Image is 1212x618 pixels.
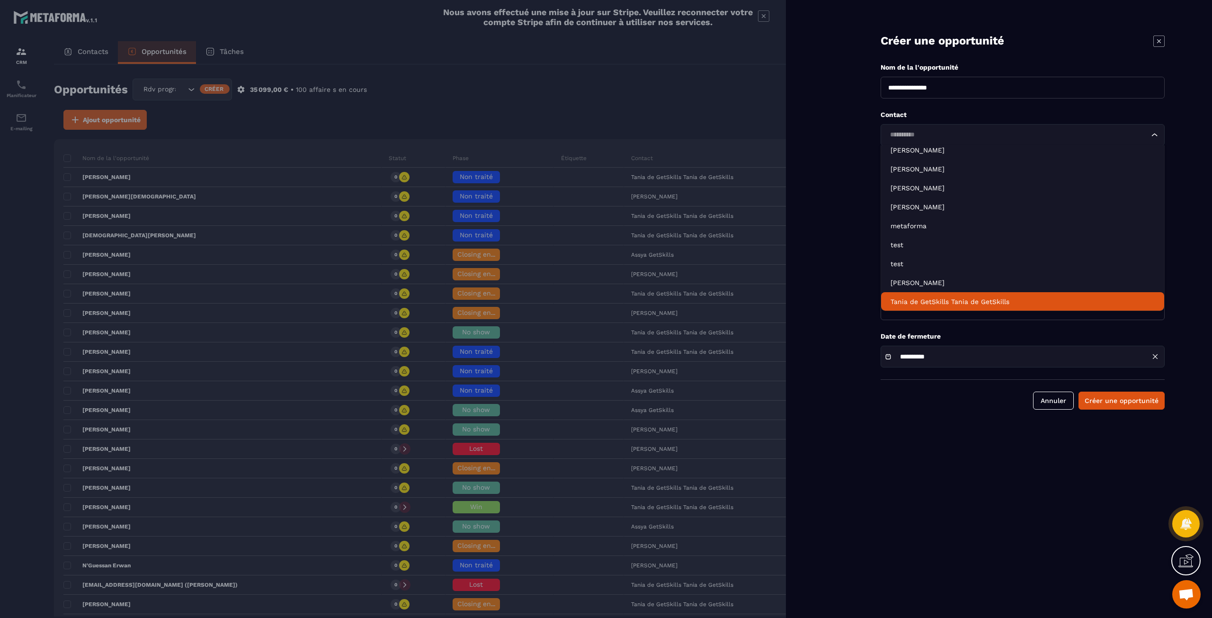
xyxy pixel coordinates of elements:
[881,110,1165,119] p: Contact
[891,183,1155,193] p: Anne Cros
[891,259,1155,269] p: test
[881,63,1165,72] p: Nom de la l'opportunité
[1078,392,1165,410] button: Créer une opportunité
[891,145,1155,155] p: Frédéric Gueye
[891,240,1155,250] p: test
[891,164,1155,174] p: Frédéric Gueye
[1033,392,1074,410] button: Annuler
[891,278,1155,287] p: Assya BELAOUD
[881,33,1004,49] p: Créer une opportunité
[881,124,1165,146] div: Search for option
[887,130,1149,140] input: Search for option
[1172,580,1201,609] a: Ouvrir le chat
[891,297,1155,306] p: Tania de GetSkills Tania de GetSkills
[891,221,1155,231] p: metaforma
[881,332,1165,341] p: Date de fermeture
[891,202,1155,212] p: Dany Mosse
